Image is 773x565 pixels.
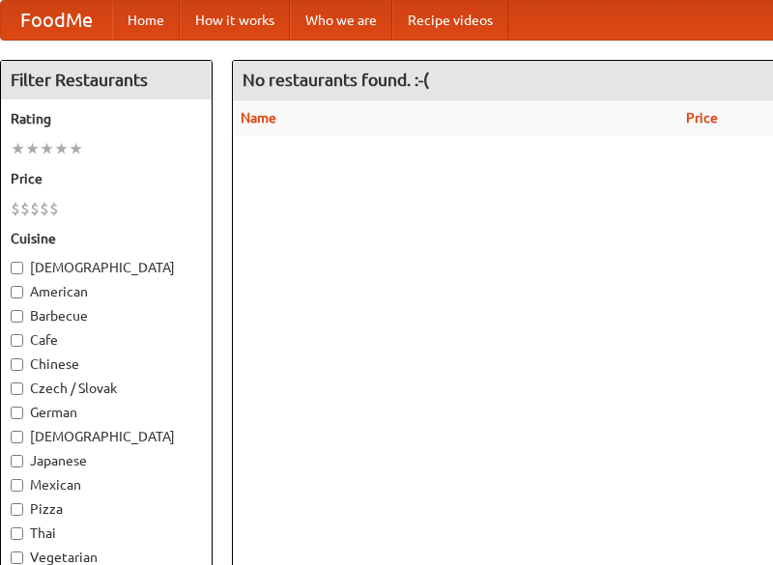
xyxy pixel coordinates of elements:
input: [DEMOGRAPHIC_DATA] [11,262,23,274]
label: Mexican [11,475,202,494]
input: Japanese [11,455,23,467]
label: Czech / Slovak [11,379,202,398]
li: $ [20,198,30,219]
li: ★ [11,138,25,159]
input: Vegetarian [11,551,23,564]
input: [DEMOGRAPHIC_DATA] [11,431,23,443]
input: Chinese [11,358,23,371]
li: ★ [69,138,83,159]
input: Czech / Slovak [11,382,23,395]
input: Cafe [11,334,23,347]
label: [DEMOGRAPHIC_DATA] [11,427,202,446]
a: FoodMe [1,1,112,40]
label: [DEMOGRAPHIC_DATA] [11,258,202,277]
a: Recipe videos [392,1,508,40]
label: Japanese [11,451,202,470]
label: American [11,282,202,301]
a: Price [686,110,718,126]
h5: Price [11,169,202,188]
li: ★ [40,138,54,159]
a: Who we are [290,1,392,40]
label: German [11,403,202,422]
label: Pizza [11,499,202,519]
a: Name [241,110,276,126]
label: Barbecue [11,306,202,325]
ng-pluralize: No restaurants found. :-( [243,71,429,89]
li: $ [49,198,59,219]
input: Pizza [11,503,23,516]
h4: Filter Restaurants [1,61,212,99]
label: Thai [11,523,202,543]
li: $ [11,198,20,219]
label: Chinese [11,354,202,374]
input: Thai [11,527,23,540]
h5: Rating [11,109,202,128]
li: $ [30,198,40,219]
input: American [11,286,23,298]
h5: Cuisine [11,229,202,248]
li: ★ [54,138,69,159]
input: Barbecue [11,310,23,323]
label: Cafe [11,330,202,350]
input: Mexican [11,479,23,492]
input: German [11,407,23,419]
a: Home [112,1,180,40]
li: $ [40,198,49,219]
li: ★ [25,138,40,159]
a: How it works [180,1,290,40]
